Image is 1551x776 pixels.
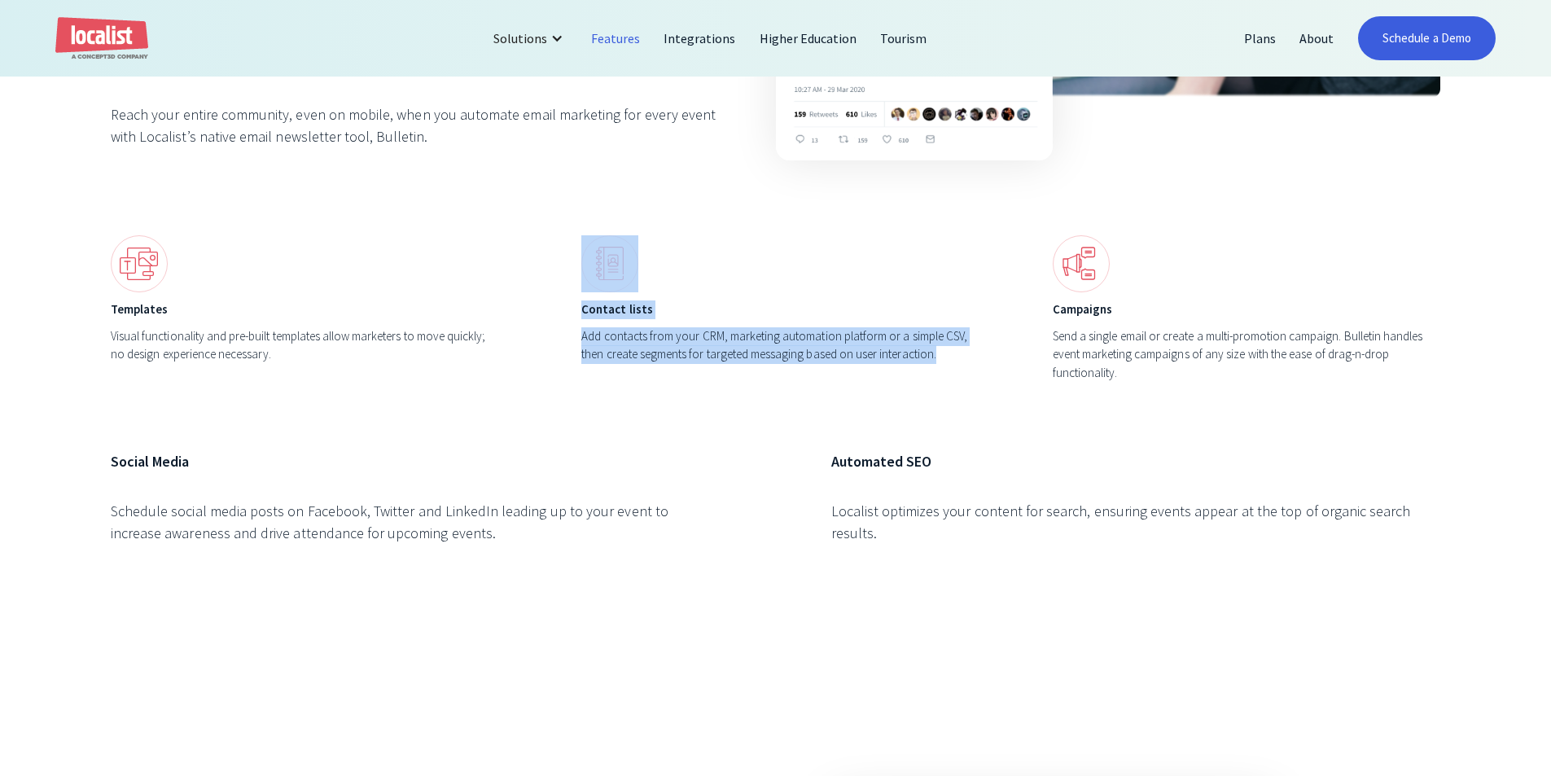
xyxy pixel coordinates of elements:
a: About [1288,19,1346,58]
div: Localist optimizes your content for search, ensuring events appear at the top of organic search r... [831,500,1440,544]
div: Add contacts from your CRM, marketing automation platform or a simple CSV, then create segments f... [581,327,969,364]
h6: Templates [111,300,498,319]
a: home [55,17,148,60]
a: Higher Education [748,19,870,58]
div: Schedule social media posts on Facebook, Twitter and LinkedIn leading up to your event to increas... [111,500,720,544]
div: Solutions [481,19,580,58]
h6: Automated SEO [831,450,1440,472]
a: Integrations [652,19,747,58]
h6: Social Media [111,450,720,472]
a: Tourism [869,19,939,58]
a: Plans [1233,19,1288,58]
h6: Campaigns [1053,300,1440,319]
div: Send a single email or create a multi-promotion campaign. Bulletin handles event marketing campai... [1053,327,1440,383]
div: Reach your entire community, even on mobile, when you automate email marketing for every event wi... [111,103,720,147]
div: Solutions [493,28,547,48]
div: Visual functionality and pre-built templates allow marketers to move quickly; no design experienc... [111,327,498,364]
a: Features [580,19,652,58]
h6: Contact lists [581,300,969,319]
a: Schedule a Demo [1358,16,1496,60]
